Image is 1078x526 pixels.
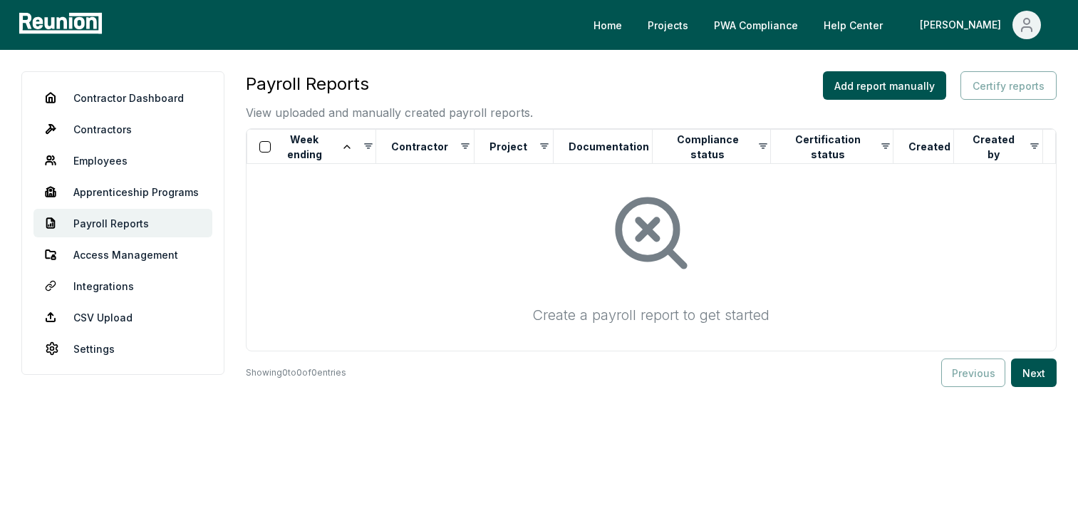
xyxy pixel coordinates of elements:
[566,133,652,161] button: Documentation
[33,240,212,269] a: Access Management
[276,133,356,161] button: Week ending
[33,115,212,143] a: Contractors
[487,133,530,161] button: Project
[33,334,212,363] a: Settings
[703,11,809,39] a: PWA Compliance
[906,133,953,161] button: Created
[33,177,212,206] a: Apprenticeship Programs
[1011,359,1057,387] button: Next
[665,133,751,161] button: Compliance status
[823,71,946,100] button: Add report manually
[920,11,1007,39] div: [PERSON_NAME]
[246,71,533,97] h3: Payroll Reports
[966,133,1022,161] button: Created by
[582,11,1064,39] nav: Main
[33,146,212,175] a: Employees
[812,11,894,39] a: Help Center
[636,11,700,39] a: Projects
[246,104,533,121] p: View uploaded and manually created payroll reports.
[33,303,212,331] a: CSV Upload
[908,11,1052,39] button: [PERSON_NAME]
[246,366,346,380] p: Showing 0 to 0 of 0 entries
[582,11,633,39] a: Home
[33,209,212,237] a: Payroll Reports
[388,133,451,161] button: Contractor
[480,305,822,325] div: Create a payroll report to get started
[783,133,873,161] button: Certification status
[33,272,212,300] a: Integrations
[33,83,212,112] a: Contractor Dashboard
